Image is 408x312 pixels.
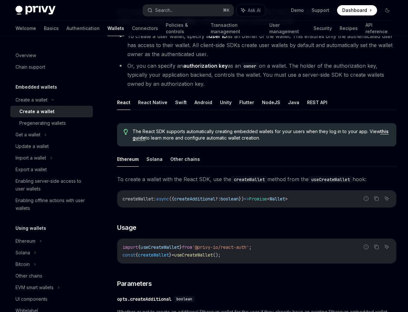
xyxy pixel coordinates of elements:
button: REST API [307,95,327,110]
button: Java [288,95,299,110]
div: Solana [15,249,30,257]
span: Promise [249,196,267,202]
a: Support [312,7,329,14]
button: React [117,95,130,110]
span: import [123,244,138,250]
strong: authorization key [183,63,228,69]
a: Update a wallet [10,141,93,152]
div: Chain support [15,63,45,71]
a: Transaction management [211,21,262,36]
a: Other chains [10,270,93,282]
span: ?: [215,196,221,202]
a: Recipes [340,21,358,36]
a: Chain support [10,61,93,73]
div: Search... [155,6,173,14]
li: To create a user wallet, specify a as an owner of the wallet. This ensures only the authenticated... [117,32,396,59]
span: Ask AI [248,7,261,14]
div: UI components [15,295,47,303]
a: Basics [44,21,59,36]
button: Copy the contents from the code block [372,243,381,251]
span: boolean [176,297,192,302]
span: Usage [117,223,136,232]
a: API reference [365,21,393,36]
strong: user ID [209,33,227,39]
span: ⌘ K [223,8,230,13]
span: } [179,244,182,250]
span: Parameters [117,279,152,288]
a: Authentication [66,21,100,36]
h5: Embedded wallets [15,83,57,91]
button: Report incorrect code [362,194,370,203]
h5: Using wallets [15,224,46,232]
a: Create a wallet [10,106,93,117]
span: The React SDK supports automatically creating embedded wallets for your users when they log in to... [133,128,390,141]
span: createWallet [123,196,154,202]
a: Dashboard [337,5,377,15]
img: dark logo [15,6,55,15]
div: Update a wallet [15,142,49,150]
button: Unity [220,95,232,110]
a: Security [313,21,332,36]
button: Solana [146,151,163,167]
div: Other chains [15,272,42,280]
span: > [285,196,288,202]
button: Other chains [170,151,200,167]
span: Dashboard [342,7,367,14]
a: Welcome [15,21,36,36]
button: Android [194,95,212,110]
button: Flutter [239,95,254,110]
code: owner [241,63,259,70]
span: '@privy-io/react-auth' [192,244,249,250]
div: Overview [15,52,36,59]
button: Search...⌘K [143,5,234,16]
a: Demo [291,7,304,14]
div: Create a wallet [19,108,55,115]
code: useCreateWallet [309,176,353,183]
a: Policies & controls [166,21,203,36]
button: Toggle dark mode [382,5,393,15]
button: Copy the contents from the code block [372,194,381,203]
span: useCreateWallet [174,252,213,258]
a: User management [269,21,306,36]
div: Create a wallet [15,96,47,104]
button: Ethereum [117,151,139,167]
span: : [154,196,156,202]
span: createAdditional [174,196,215,202]
a: Overview [10,50,93,61]
div: opts.createAdditional [117,296,171,302]
a: Wallets [107,21,124,36]
a: Connectors [132,21,158,36]
div: Export a wallet [15,166,47,173]
button: React Native [138,95,167,110]
div: Pregenerating wallets [19,119,66,127]
a: UI components [10,293,93,305]
div: Enabling server-side access to user wallets [15,177,89,193]
span: < [267,196,270,202]
span: => [244,196,249,202]
button: NodeJS [262,95,280,110]
span: createWallet [138,252,169,258]
button: Ask AI [237,5,265,16]
span: = [172,252,174,258]
code: createWallet [231,176,267,183]
span: async [156,196,169,202]
a: Enabling offline actions with user wallets [10,195,93,214]
span: boolean [221,196,239,202]
svg: Tip [124,129,128,135]
span: }) [239,196,244,202]
button: Ask AI [383,243,391,251]
span: To create a wallet with the React SDK, use the method from the hook: [117,175,396,184]
a: Enabling server-side access to user wallets [10,175,93,195]
span: ({ [169,196,174,202]
button: Ask AI [383,194,391,203]
div: Bitcoin [15,260,30,268]
button: Report incorrect code [362,243,370,251]
a: Export a wallet [10,164,93,175]
div: Import a wallet [15,154,46,162]
span: const [123,252,135,258]
button: Swift [175,95,187,110]
a: Pregenerating wallets [10,117,93,129]
div: Enabling offline actions with user wallets [15,197,89,212]
div: EVM smart wallets [15,284,54,291]
div: Ethereum [15,237,35,245]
